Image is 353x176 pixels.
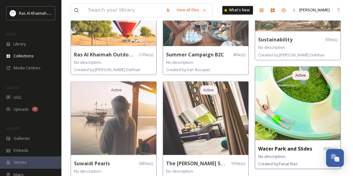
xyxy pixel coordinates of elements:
span: 15 file(s) [323,146,337,151]
input: Search your library [85,3,162,17]
span: No description. [258,44,286,50]
strong: Sustainability [258,36,293,43]
div: 8 [32,107,38,112]
a: [PERSON_NAME] [289,4,333,16]
span: Uploads [14,106,29,112]
span: 5 file(s) [325,37,337,43]
span: [PERSON_NAME] [299,7,330,13]
strong: Ras Al Khaimah Outdoor Season Press Release 2024 [74,51,200,58]
span: Created by: [PERSON_NAME] Dahhan [74,67,141,72]
span: No description. [74,168,102,174]
strong: The [PERSON_NAME] Spa, [GEOGRAPHIC_DATA] [166,160,281,166]
span: 21 file(s) [139,52,153,57]
span: No description. [166,59,194,65]
span: Active [111,87,122,93]
strong: Summer Campaign B2C [166,51,224,58]
span: Created by: [PERSON_NAME] Dahhan [258,52,325,57]
img: fb4f6e9c-3c6f-495b-9cad-4415644385cc.jpg [163,81,248,155]
span: Active [295,72,306,78]
span: MEDIA [6,32,17,36]
span: Media Centres [14,65,41,71]
strong: Suwaidi Pearls [74,160,110,166]
span: Created by: Van Bucayan [166,67,210,72]
span: COLLECT [6,85,19,90]
span: Created by: Faisal Riaz [258,161,298,166]
span: Active [203,87,214,93]
strong: Water Park and Slides [258,145,312,152]
span: Collections [14,53,34,59]
img: Logo_RAKTDA_RGB-01.png [10,10,16,16]
span: 15 file(s) [231,160,245,166]
button: Open Chat [326,149,344,167]
span: WIDGETS [6,126,20,131]
img: 3b10a87d-11ec-473d-b6b9-45e24cf45231.jpg [255,67,340,140]
span: Galleries [14,136,30,141]
img: 7eb8f3a7-cd0f-45ec-b94a-08b653bd5361.jpg [71,81,156,155]
span: No description. [166,168,194,174]
span: Embeds [14,147,29,153]
span: 38 file(s) [139,160,153,166]
span: Ras Al Khaimah Tourism Development Authority [19,10,106,16]
span: No description. [74,59,102,65]
a: What's New [222,6,253,14]
span: 4 file(s) [233,52,245,57]
span: UGC [14,94,22,100]
span: Stories [14,159,27,165]
span: No description. [258,153,286,159]
a: View all files [173,4,209,16]
span: Library [14,41,26,47]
